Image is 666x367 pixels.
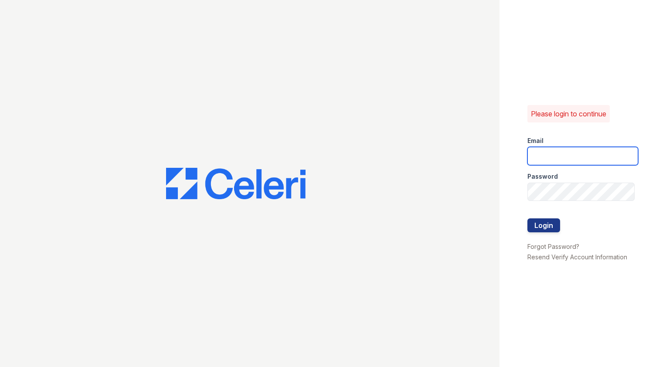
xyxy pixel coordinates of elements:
[527,253,627,261] a: Resend Verify Account Information
[531,109,606,119] p: Please login to continue
[527,136,544,145] label: Email
[527,172,558,181] label: Password
[166,168,306,199] img: CE_Logo_Blue-a8612792a0a2168367f1c8372b55b34899dd931a85d93a1a3d3e32e68fde9ad4.png
[527,218,560,232] button: Login
[527,243,579,250] a: Forgot Password?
